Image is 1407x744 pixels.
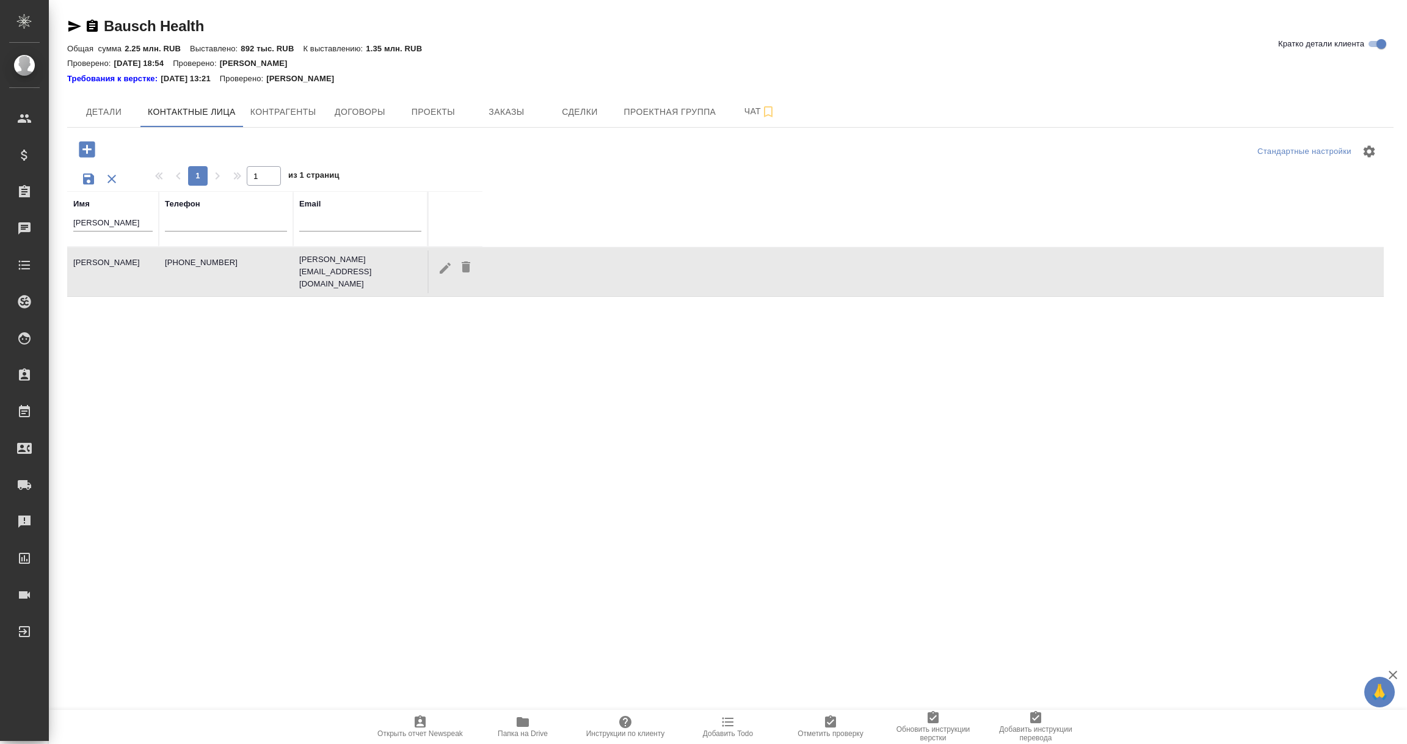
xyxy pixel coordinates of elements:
p: Проверено: [67,59,114,68]
div: split button [1254,142,1354,161]
p: [DATE] 18:54 [114,59,173,68]
a: Требования к верстке: [67,73,161,85]
button: Сохранить фильтры [77,167,100,191]
span: Настроить таблицу [1354,137,1384,166]
span: Кратко детали клиента [1278,38,1364,50]
span: Контрагенты [250,104,316,120]
svg: Подписаться [761,104,776,119]
span: Проектная группа [624,104,716,120]
span: Отметить проверку [798,729,863,738]
div: Телефон [165,198,200,210]
button: Редактировать [435,257,456,279]
div: Имя [73,198,90,210]
div: Нажми, чтобы открыть папку с инструкцией [67,73,161,85]
td: [PERSON_NAME][EMAIL_ADDRESS][DOMAIN_NAME] [293,247,427,296]
p: 1.35 млн. RUB [366,44,431,53]
button: Обновить инструкции верстки [882,710,984,744]
span: Сделки [550,104,609,120]
button: 🙏 [1364,677,1395,707]
button: Открыть отчет Newspeak [369,710,471,744]
button: Удалить [456,257,476,279]
span: Контактные лица [148,104,236,120]
span: Детали [75,104,133,120]
span: Проекты [404,104,462,120]
span: Чат [730,104,789,119]
span: Папка на Drive [498,729,548,738]
span: Договоры [330,104,389,120]
span: Инструкции по клиенту [586,729,665,738]
div: Email [299,198,321,210]
p: К выставлению: [303,44,366,53]
p: [PERSON_NAME] [266,73,343,85]
button: Добавить контактное лицо [70,137,104,162]
td: [PHONE_NUMBER] [159,250,293,293]
span: Добавить Todo [703,729,753,738]
span: из 1 страниц [288,168,340,186]
button: Отметить проверку [779,710,882,744]
span: Обновить инструкции верстки [889,725,977,742]
button: Скопировать ссылку для ЯМессенджера [67,19,82,34]
p: Проверено: [220,73,267,85]
span: 🙏 [1369,679,1390,705]
p: Общая сумма [67,44,125,53]
button: Папка на Drive [471,710,574,744]
p: 2.25 млн. RUB [125,44,190,53]
p: Проверено: [173,59,220,68]
a: Bausch Health [104,18,204,34]
td: [PERSON_NAME] [67,250,159,293]
span: Заказы [477,104,536,120]
span: Добавить инструкции перевода [992,725,1080,742]
button: Инструкции по клиенту [574,710,677,744]
p: [PERSON_NAME] [220,59,297,68]
button: Сбросить фильтры [100,167,123,191]
span: Открыть отчет Newspeak [377,729,463,738]
p: 892 тыс. RUB [241,44,303,53]
p: Выставлено: [190,44,241,53]
p: [DATE] 13:21 [161,73,220,85]
button: Добавить Todo [677,710,779,744]
button: Скопировать ссылку [85,19,100,34]
button: Добавить инструкции перевода [984,710,1087,744]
